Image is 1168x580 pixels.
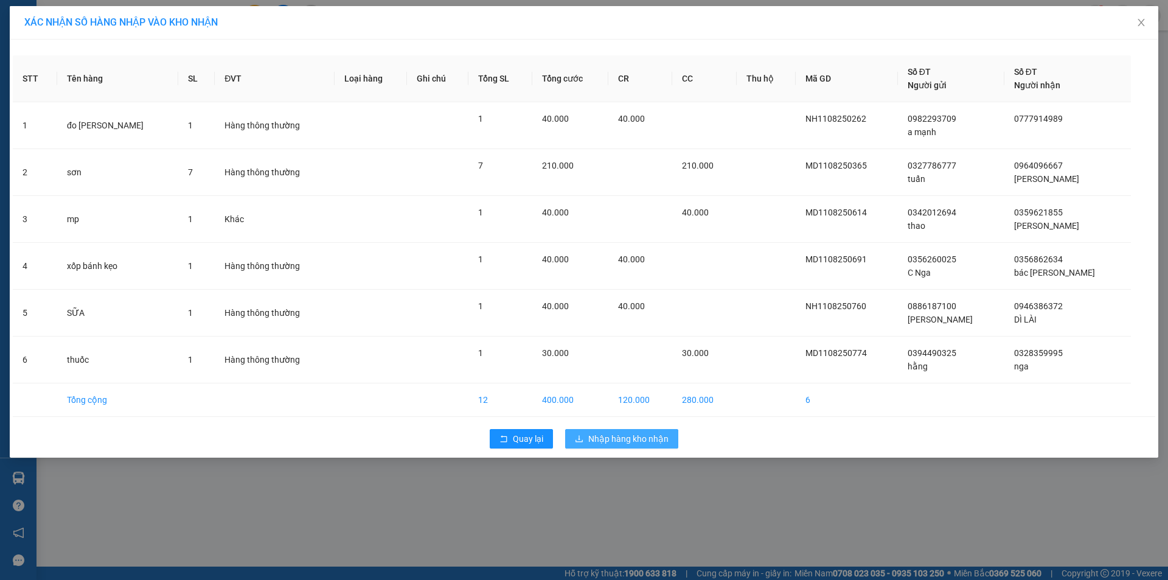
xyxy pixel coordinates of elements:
span: rollback [499,435,508,444]
td: 3 [13,196,57,243]
span: 40.000 [542,254,569,264]
td: Khác [215,196,335,243]
span: 0394490325 [908,348,956,358]
span: DÌ LÀI [1014,315,1037,324]
span: 1 [478,114,483,124]
span: [PERSON_NAME] [1014,174,1079,184]
span: 210.000 [682,161,714,170]
span: 1 [188,355,193,365]
span: 1 [188,214,193,224]
td: 12 [468,383,532,417]
th: Thu hộ [737,55,796,102]
th: Ghi chú [407,55,468,102]
span: NH1108250760 [805,301,866,311]
span: Số ĐT [908,67,931,77]
span: tuấn [908,174,925,184]
td: thuốc [57,337,178,383]
span: 40.000 [542,208,569,217]
th: CR [608,55,673,102]
span: Số ĐT [1014,67,1037,77]
span: [PERSON_NAME] [908,315,973,324]
td: Hàng thông thường [215,149,335,196]
span: 1 [478,254,483,264]
th: SL [178,55,215,102]
span: [PERSON_NAME] [1014,221,1079,231]
td: 400.000 [532,383,608,417]
span: 0982293709 [908,114,956,124]
span: nga [1014,362,1029,371]
span: 1 [188,261,193,271]
span: 30.000 [682,348,709,358]
span: a mạnh [908,127,936,137]
span: 1 [478,301,483,311]
button: downloadNhập hàng kho nhận [565,429,678,449]
img: logo [6,66,16,126]
span: NH1108250262 [805,114,866,124]
td: Hàng thông thường [215,337,335,383]
span: 0342012694 [908,208,956,217]
span: 40.000 [618,114,645,124]
span: 0777914989 [1014,114,1063,124]
span: MD1108250365 [805,161,867,170]
td: Hàng thông thường [215,290,335,337]
td: 280.000 [672,383,737,417]
span: MD1108250774 [805,348,867,358]
span: 210.000 [542,161,574,170]
span: 40.000 [542,114,569,124]
span: 1 [478,348,483,358]
button: Close [1124,6,1158,40]
span: 0327786777 [908,161,956,170]
span: thao [908,221,925,231]
span: Nhập hàng kho nhận [588,432,669,445]
span: 0964096667 [1014,161,1063,170]
span: 0356862634 [1014,254,1063,264]
td: SỮA [57,290,178,337]
span: C Nga [908,268,931,278]
span: 30.000 [542,348,569,358]
td: 6 [13,337,57,383]
td: đo [PERSON_NAME] [57,102,178,149]
span: download [575,435,583,444]
th: ĐVT [215,55,335,102]
td: 1 [13,102,57,149]
th: CC [672,55,737,102]
th: Tên hàng [57,55,178,102]
td: sơn [57,149,178,196]
span: Quay lại [513,432,543,445]
span: 1 [188,121,193,130]
span: 7 [478,161,483,170]
span: MD1108250614 [805,208,867,217]
td: 6 [796,383,898,417]
span: 40.000 [682,208,709,217]
button: rollbackQuay lại [490,429,553,449]
span: 0886187100 [908,301,956,311]
span: XÁC NHẬN SỐ HÀNG NHẬP VÀO KHO NHẬN [24,16,218,28]
span: 40.000 [542,301,569,311]
td: 2 [13,149,57,196]
span: 40.000 [618,301,645,311]
td: 4 [13,243,57,290]
span: [GEOGRAPHIC_DATA], [GEOGRAPHIC_DATA] ↔ [GEOGRAPHIC_DATA] [18,52,108,93]
td: 120.000 [608,383,673,417]
span: 0328359995 [1014,348,1063,358]
td: mp [57,196,178,243]
span: 0359621855 [1014,208,1063,217]
span: 0946386372 [1014,301,1063,311]
th: STT [13,55,57,102]
span: 0356260025 [908,254,956,264]
span: 1 [478,208,483,217]
span: MD1108250691 [805,254,867,264]
span: Người nhận [1014,80,1060,90]
td: Hàng thông thường [215,102,335,149]
td: Tổng cộng [57,383,178,417]
strong: CHUYỂN PHÁT NHANH AN PHÚ QUÝ [19,10,107,49]
span: Người gửi [908,80,947,90]
span: bác [PERSON_NAME] [1014,268,1095,278]
th: Tổng cước [532,55,608,102]
span: 1 [188,308,193,318]
th: Loại hàng [335,55,408,102]
td: 5 [13,290,57,337]
th: Tổng SL [468,55,532,102]
td: xốp bánh kẹo [57,243,178,290]
span: 7 [188,167,193,177]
